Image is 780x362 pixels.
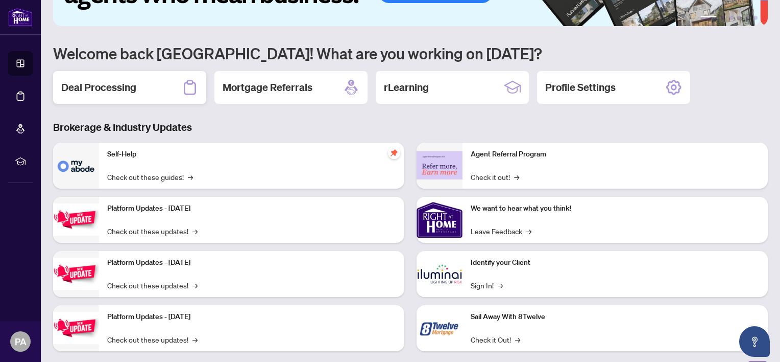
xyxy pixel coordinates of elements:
[53,258,99,290] img: Platform Updates - July 8, 2025
[739,326,770,357] button: Open asap
[53,43,768,63] h1: Welcome back [GEOGRAPHIC_DATA]! What are you working on [DATE]?
[471,203,760,214] p: We want to hear what you think!
[721,16,725,20] button: 2
[384,80,429,95] h2: rLearning
[471,334,520,345] a: Check it Out!→
[107,171,193,183] a: Check out these guides!→
[53,120,768,134] h3: Brokerage & Industry Updates
[471,257,760,268] p: Identify your Client
[526,225,531,237] span: →
[223,80,312,95] h2: Mortgage Referrals
[53,203,99,236] img: Platform Updates - July 21, 2025
[192,334,198,345] span: →
[700,16,717,20] button: 1
[107,334,198,345] a: Check out these updates!→
[107,225,198,237] a: Check out these updates!→
[192,225,198,237] span: →
[417,197,462,243] img: We want to hear what you think!
[388,147,400,159] span: pushpin
[737,16,741,20] button: 4
[417,305,462,351] img: Sail Away With 8Twelve
[471,171,519,183] a: Check it out!→
[753,16,758,20] button: 6
[107,149,396,160] p: Self-Help
[61,80,136,95] h2: Deal Processing
[498,280,503,291] span: →
[745,16,749,20] button: 5
[545,80,616,95] h2: Profile Settings
[107,203,396,214] p: Platform Updates - [DATE]
[53,143,99,189] img: Self-Help
[192,280,198,291] span: →
[515,334,520,345] span: →
[8,8,33,27] img: logo
[107,257,396,268] p: Platform Updates - [DATE]
[188,171,193,183] span: →
[514,171,519,183] span: →
[417,151,462,179] img: Agent Referral Program
[417,251,462,297] img: Identify your Client
[107,280,198,291] a: Check out these updates!→
[729,16,733,20] button: 3
[15,334,27,349] span: PA
[471,311,760,323] p: Sail Away With 8Twelve
[53,312,99,344] img: Platform Updates - June 23, 2025
[471,280,503,291] a: Sign In!→
[471,225,531,237] a: Leave Feedback→
[471,149,760,160] p: Agent Referral Program
[107,311,396,323] p: Platform Updates - [DATE]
